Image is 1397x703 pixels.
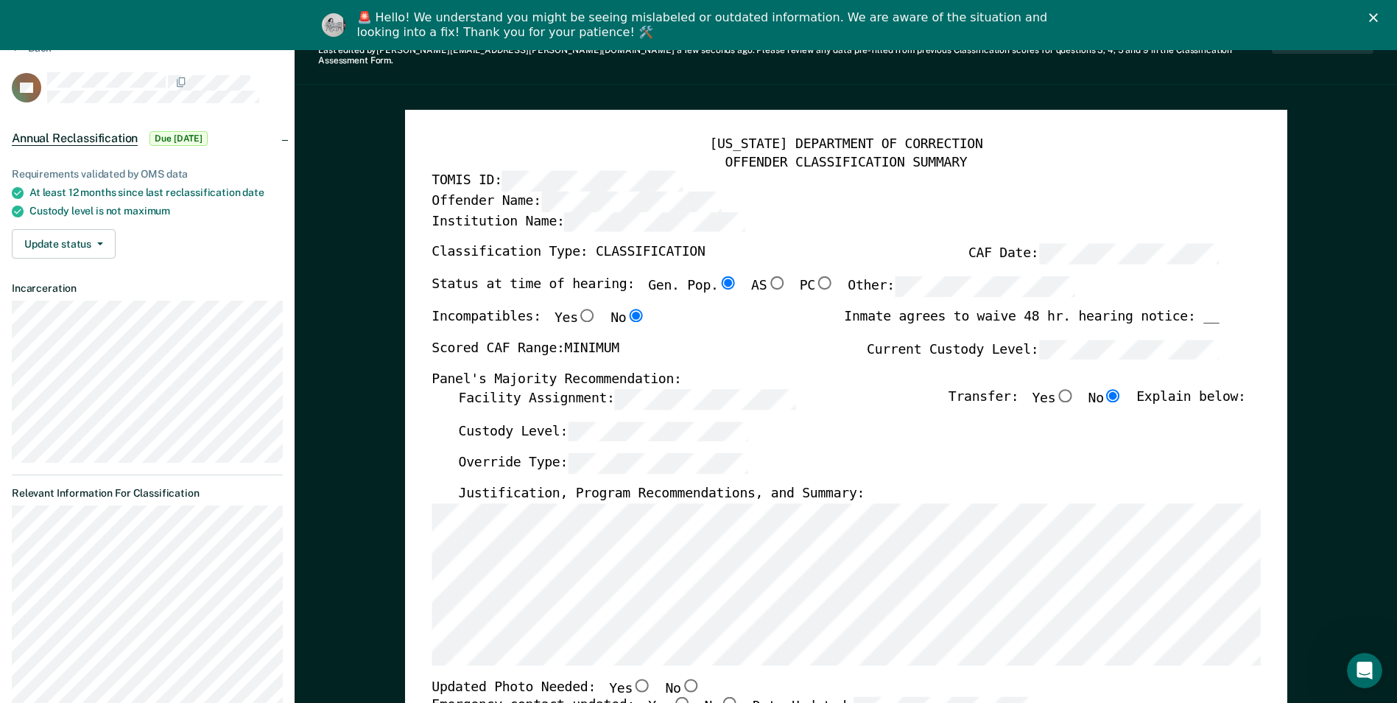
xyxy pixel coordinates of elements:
[541,192,721,212] input: Offender Name:
[12,168,283,181] div: Requirements validated by OMS data
[609,678,652,697] label: Yes
[555,308,597,327] label: Yes
[357,10,1052,40] div: 🚨 Hello! We understand you might be seeing mislabeled or outdated information. We are aware of th...
[29,186,283,199] div: At least 12 months since last reclassification
[1369,13,1384,22] div: Close
[29,205,283,217] div: Custody level is not
[648,276,738,297] label: Gen. Pop.
[633,678,652,691] input: Yes
[1088,388,1122,409] label: No
[12,282,283,295] dt: Incarceration
[432,371,1219,389] div: Panel's Majority Recommendation:
[12,131,138,146] span: Annual Reclassification
[848,276,1075,297] label: Other:
[949,388,1246,421] div: Transfer: Explain below:
[124,205,170,217] span: maximum
[665,678,700,697] label: No
[1032,388,1074,409] label: Yes
[432,276,1075,309] div: Status at time of hearing:
[12,229,116,259] button: Update status
[1038,339,1219,360] input: Current Custody Level:
[432,308,645,339] div: Incompatibles:
[677,45,753,55] span: a few seconds ago
[577,308,597,321] input: Yes
[718,276,737,290] input: Gen. Pop.
[149,131,208,146] span: Due [DATE]
[568,421,748,441] input: Custody Level:
[564,211,745,232] input: Institution Name:
[458,388,795,409] label: Facility Assignment:
[614,388,795,409] input: Facility Assignment:
[767,276,786,290] input: AS
[1038,244,1219,265] input: CAF Date:
[1347,653,1382,688] iframe: Intercom live chat
[1055,388,1074,402] input: Yes
[1104,388,1123,402] input: No
[610,308,645,327] label: No
[432,171,682,192] label: TOMIS ID:
[895,276,1075,297] input: Other:
[568,453,748,474] input: Override Type:
[458,453,748,474] label: Override Type:
[432,211,745,232] label: Institution Name:
[502,171,682,192] input: TOMIS ID:
[432,136,1260,154] div: [US_STATE] DEPARTMENT OF CORRECTION
[867,339,1219,360] label: Current Custody Level:
[815,276,834,290] input: PC
[322,13,345,37] img: Profile image for Kim
[242,186,264,198] span: date
[844,308,1219,339] div: Inmate agrees to waive 48 hr. hearing notice: __
[799,276,834,297] label: PC
[751,276,786,297] label: AS
[432,339,619,360] label: Scored CAF Range: MINIMUM
[12,487,283,500] dt: Relevant Information For Classification
[626,308,645,321] input: No
[432,192,722,212] label: Offender Name:
[432,678,700,697] div: Updated Photo Needed:
[458,486,865,503] label: Justification, Program Recommendations, and Summary:
[680,678,700,691] input: No
[432,153,1260,171] div: OFFENDER CLASSIFICATION SUMMARY
[432,244,705,265] label: Classification Type: CLASSIFICATION
[458,421,748,441] label: Custody Level:
[318,45,1272,66] div: Last edited by [PERSON_NAME][EMAIL_ADDRESS][PERSON_NAME][DOMAIN_NAME] . Please review any data pr...
[968,244,1219,265] label: CAF Date:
